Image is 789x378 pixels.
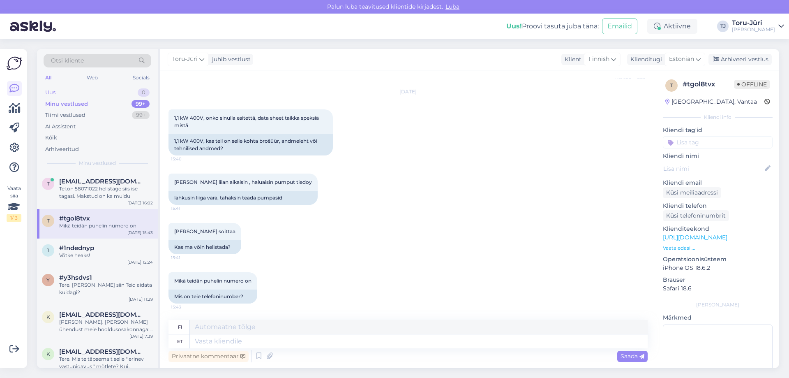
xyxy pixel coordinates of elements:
[663,255,773,264] p: Operatsioonisüsteem
[138,88,150,97] div: 0
[47,218,50,224] span: t
[59,348,145,355] span: kevliiver@gmail.com
[663,284,773,293] p: Safari 18.6
[59,185,153,200] div: Tel.on 58071022 helistage siis ise tagasi. Makstud on ka muidu
[127,200,153,206] div: [DATE] 16:02
[663,164,763,173] input: Lisa nimi
[732,26,775,33] div: [PERSON_NAME]
[663,225,773,233] p: Klienditeekond
[663,210,729,221] div: Küsi telefoninumbrit
[171,205,202,211] span: 15:41
[172,55,198,64] span: Toru-Jüri
[177,334,182,348] div: et
[663,152,773,160] p: Kliendi nimi
[171,304,202,310] span: 15:43
[663,234,727,241] a: [URL][DOMAIN_NAME]
[174,179,312,185] span: [PERSON_NAME] liian aikaisin , haluaisin pumput tiedoy
[174,115,320,128] span: 1,1 kW 400V, onko sinulla esitettä, data sheet taikka speksiä mistä
[168,240,241,254] div: Kas ma võin helistada?
[59,244,94,252] span: #1ndednyp
[85,72,99,83] div: Web
[178,320,182,334] div: fi
[627,55,662,64] div: Klienditugi
[59,215,90,222] span: #tgol8tvx
[663,202,773,210] p: Kliendi telefon
[7,185,21,222] div: Vaata siia
[45,88,55,97] div: Uus
[669,55,694,64] span: Estonian
[506,22,522,30] b: Uus!
[132,111,150,119] div: 99+
[561,55,581,64] div: Klient
[663,276,773,284] p: Brauser
[663,264,773,272] p: iPhone OS 18.6.2
[717,21,729,32] div: TJ
[51,56,84,65] span: Otsi kliente
[59,178,145,185] span: taisi@tsaccount.ee
[663,179,773,187] p: Kliendi email
[168,351,249,362] div: Privaatne kommentaar
[59,355,153,370] div: Tere. Mis te täpsemalt selle " erinev vastupidavus " mõtlete? Kui kaitseklapp tilgub, siis rõhk s...
[621,352,644,360] span: Saada
[45,111,85,119] div: Tiimi vestlused
[663,187,721,198] div: Küsi meiliaadressi
[174,278,251,284] span: Mikä teidän puhelin numero on
[59,274,92,281] span: #y3hsdvs1
[602,19,637,34] button: Emailid
[59,281,153,296] div: Tere. [PERSON_NAME] siin Teid aidata kuidagi?
[171,255,202,261] span: 15:41
[734,80,770,89] span: Offline
[46,351,50,357] span: k
[168,191,318,205] div: lahkusin liiga vara, tahaksin teada pumpasid
[708,54,772,65] div: Arhiveeri vestlus
[45,123,76,131] div: AI Assistent
[670,82,673,88] span: t
[131,100,150,108] div: 99+
[168,88,648,95] div: [DATE]
[129,296,153,302] div: [DATE] 11:29
[663,313,773,322] p: Märkmed
[588,55,609,64] span: Finnish
[47,181,50,187] span: t
[47,247,49,253] span: 1
[683,79,734,89] div: # tgol8tvx
[506,21,599,31] div: Proovi tasuta juba täna:
[732,20,784,33] a: Toru-Jüri[PERSON_NAME]
[168,134,333,155] div: 1,1 kW 400V, kas teil on selle kohta brošüür, andmeleht või tehnilised andmed?
[663,114,773,121] div: Kliendi info
[171,156,202,162] span: 15:40
[45,100,88,108] div: Minu vestlused
[44,72,53,83] div: All
[7,214,21,222] div: 1 / 3
[59,252,153,259] div: Võtke heaks!
[647,19,697,34] div: Aktiivne
[663,244,773,252] p: Vaata edasi ...
[7,56,22,71] img: Askly Logo
[46,314,50,320] span: k
[131,72,151,83] div: Socials
[59,311,145,318] span: krislinuusmees@gmail.com
[443,3,462,10] span: Luba
[665,97,757,106] div: [GEOGRAPHIC_DATA], Vantaa
[174,228,235,234] span: [PERSON_NAME] soittaa
[45,145,79,153] div: Arhiveeritud
[46,277,50,283] span: y
[127,259,153,265] div: [DATE] 12:24
[663,136,773,148] input: Lisa tag
[663,126,773,135] p: Kliendi tag'id
[732,20,775,26] div: Toru-Jüri
[59,318,153,333] div: [PERSON_NAME]. [PERSON_NAME] ühendust meie hooldusosakonnaga: E-post: [EMAIL_ADDRESS][DOMAIN_NAME...
[79,160,116,167] span: Minu vestlused
[59,222,153,230] div: Mikä teidän puhelin numero on
[209,55,251,64] div: juhib vestlust
[127,230,153,236] div: [DATE] 15:43
[45,134,57,142] div: Kõik
[168,290,257,304] div: Mis on teie telefoninumber?
[663,301,773,308] div: [PERSON_NAME]
[129,333,153,339] div: [DATE] 7:39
